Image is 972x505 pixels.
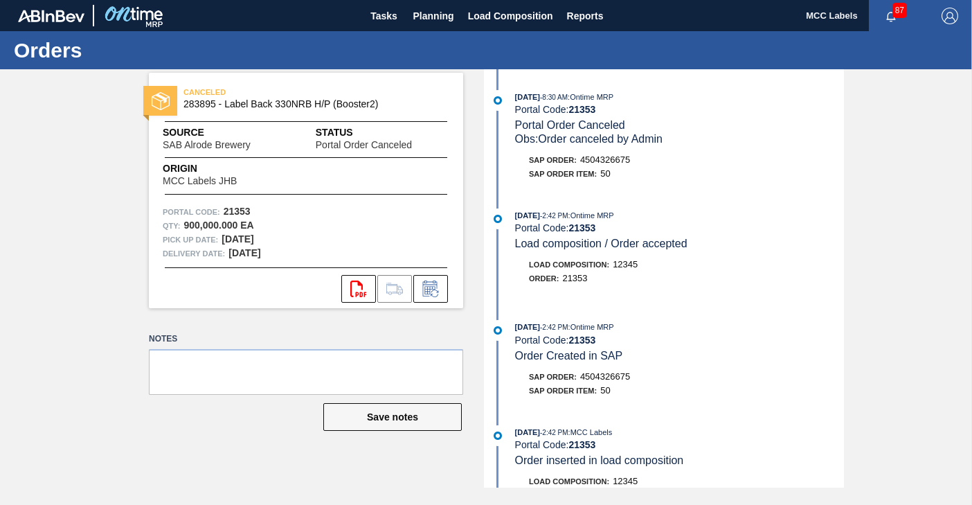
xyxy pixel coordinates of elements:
span: Source [163,125,292,140]
strong: [DATE] [222,233,253,245]
span: Portal Code: [163,205,220,219]
span: Load Composition : [529,477,609,486]
span: 12345 [613,476,638,486]
span: 283895 - Label Back 330NRB H/P (Booster2) [183,99,435,109]
span: Load composition / Order accepted [515,238,687,249]
span: [DATE] [515,428,540,436]
h1: Orders [14,42,260,58]
img: status [152,92,170,110]
div: Go to Load Composition [377,275,412,303]
div: Inform order change [413,275,448,303]
span: [DATE] [515,211,540,220]
img: atual [494,326,502,335]
span: Delivery Date: [163,247,225,260]
span: [DATE] [515,323,540,331]
span: - 2:42 PM [540,429,568,436]
span: 4504326675 [580,154,630,165]
button: Notifications [869,6,913,26]
span: CANCELED [183,85,377,99]
span: Pick up Date: [163,233,218,247]
span: Load Composition [468,8,553,24]
span: : Ontime MRP [568,211,614,220]
span: 87 [892,3,907,18]
span: - 2:42 PM [540,324,568,331]
span: 50 [600,168,610,179]
img: Logout [942,8,958,24]
span: : MCC Labels [568,428,613,436]
span: : Ontime MRP [568,323,614,331]
span: Status [316,125,449,140]
span: Origin [163,161,271,176]
div: Open PDF file [341,275,376,303]
span: 12345 [613,259,638,269]
div: Portal Code: [515,335,844,346]
span: Obs: Order canceled by Admin [515,133,663,145]
span: MCC Labels JHB [163,176,237,186]
span: Portal Order Canceled [316,140,412,150]
div: Portal Code: [515,439,844,450]
div: Portal Code: [515,104,844,115]
span: Portal Order Canceled [515,119,625,131]
strong: 21353 [568,335,595,346]
button: Save notes [323,403,462,431]
span: : Ontime MRP [568,93,613,101]
span: SAB Alrode Brewery [163,140,251,150]
img: atual [494,432,502,440]
strong: [DATE] [228,247,260,258]
img: atual [494,96,502,105]
span: Order : [529,274,559,283]
span: Load Composition : [529,260,609,269]
strong: 21353 [568,439,595,450]
span: 50 [600,385,610,396]
span: SAP Order Item: [529,170,597,178]
label: Notes [149,329,463,349]
span: 4504326675 [580,371,630,382]
img: TNhmsLtSVTkK8tSr43FrP2fwEKptu5GPRR3wAAAABJRU5ErkJggg== [18,10,84,22]
span: - 8:30 AM [540,94,568,101]
img: atual [494,215,502,223]
span: Qty : [163,219,180,233]
span: Order Created in SAP [515,350,623,362]
strong: 21353 [224,206,251,217]
div: Portal Code: [515,222,844,233]
span: Order inserted in load composition [515,454,684,466]
span: Reports [567,8,604,24]
span: Planning [413,8,454,24]
span: 21353 [562,273,587,283]
strong: 900,000.000 EA [183,220,253,231]
span: - 2:42 PM [540,212,568,220]
span: SAP Order: [529,156,577,164]
span: [DATE] [515,93,540,101]
span: SAP Order Item: [529,387,597,395]
span: Tasks [369,8,399,24]
strong: 21353 [568,222,595,233]
strong: 21353 [568,104,595,115]
span: SAP Order: [529,373,577,381]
